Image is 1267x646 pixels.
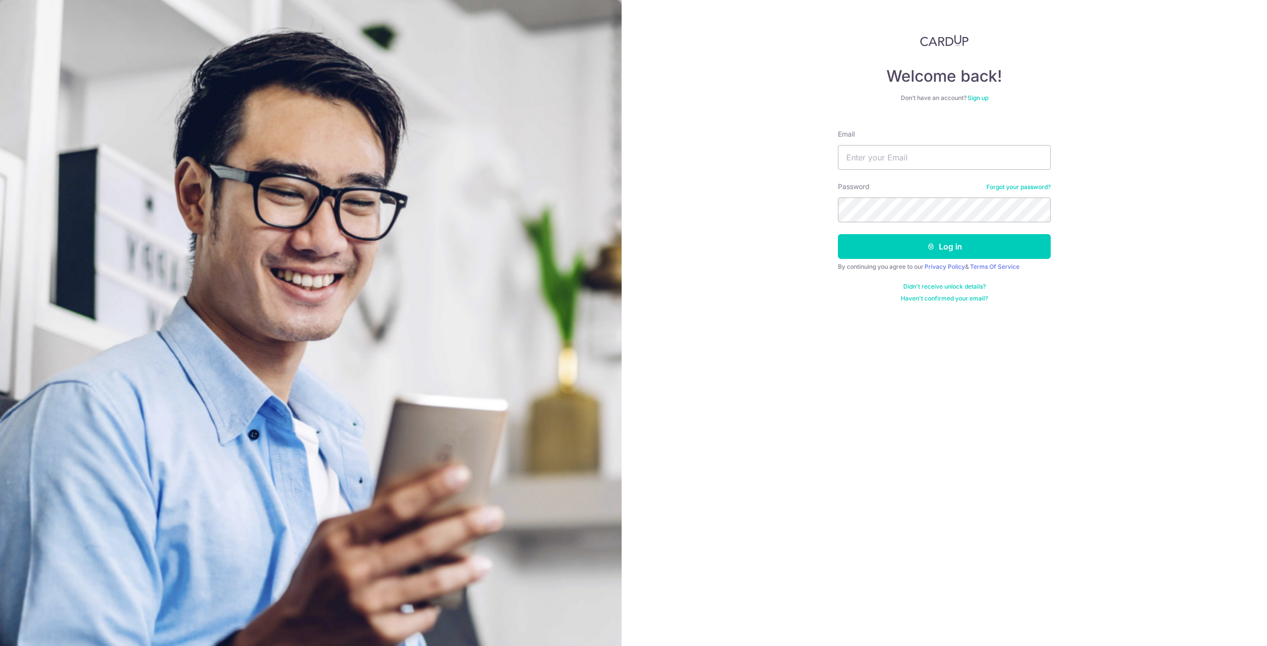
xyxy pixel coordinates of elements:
a: Haven't confirmed your email? [901,295,988,302]
div: Don’t have an account? [838,94,1051,102]
input: Enter your Email [838,145,1051,170]
a: Terms Of Service [970,263,1020,270]
a: Sign up [968,94,988,101]
h4: Welcome back! [838,66,1051,86]
a: Didn't receive unlock details? [903,283,986,291]
label: Password [838,182,870,192]
label: Email [838,129,855,139]
div: By continuing you agree to our & [838,263,1051,271]
button: Log in [838,234,1051,259]
a: Privacy Policy [925,263,965,270]
a: Forgot your password? [986,183,1051,191]
img: CardUp Logo [920,35,969,47]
